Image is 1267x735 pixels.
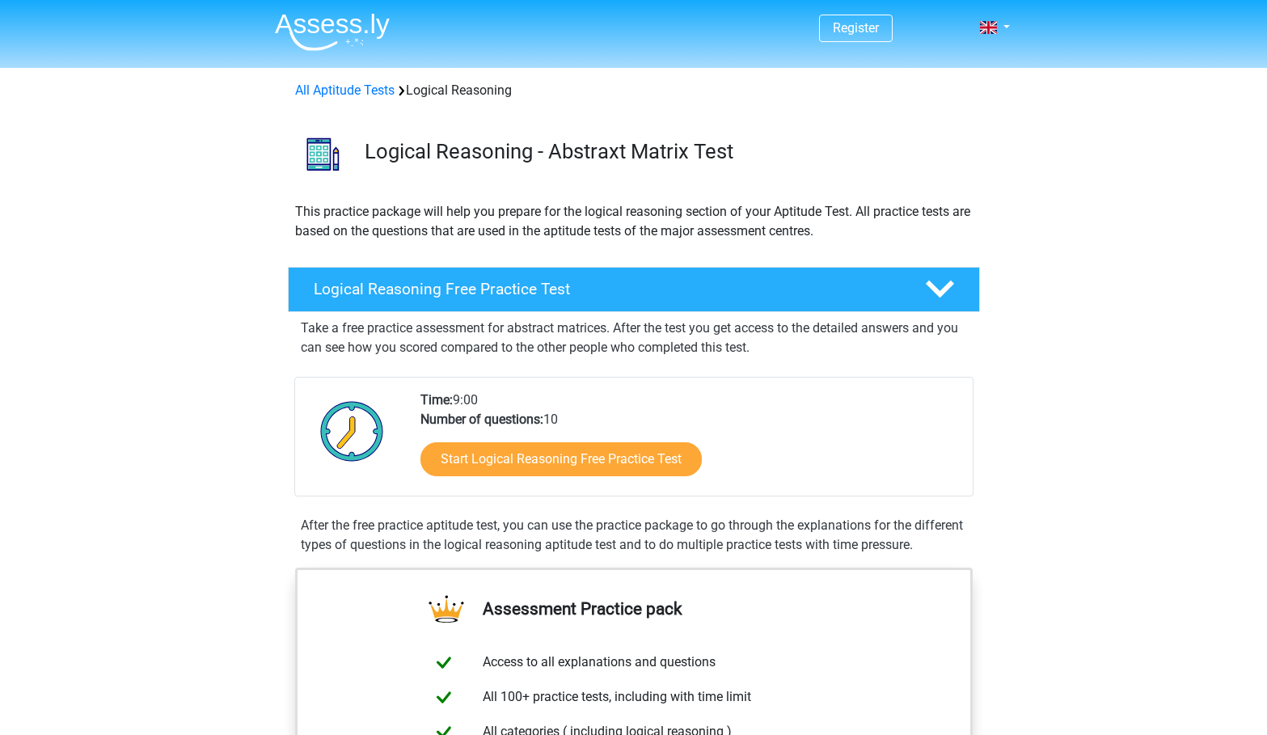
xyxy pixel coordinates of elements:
a: Logical Reasoning Free Practice Test [281,267,986,312]
h4: Logical Reasoning Free Practice Test [314,280,899,298]
a: All Aptitude Tests [295,82,395,98]
div: After the free practice aptitude test, you can use the practice package to go through the explana... [294,516,973,555]
a: Register [833,20,879,36]
img: Assessly [275,13,390,51]
p: This practice package will help you prepare for the logical reasoning section of your Aptitude Te... [295,202,973,241]
b: Time: [420,392,453,408]
p: Take a free practice assessment for abstract matrices. After the test you get access to the detai... [301,319,967,357]
img: logical reasoning [289,120,357,188]
b: Number of questions: [420,412,543,427]
div: 9:00 10 [408,391,972,496]
div: Logical Reasoning [289,81,979,100]
img: Clock [311,391,393,471]
a: Start Logical Reasoning Free Practice Test [420,442,702,476]
h3: Logical Reasoning - Abstraxt Matrix Test [365,139,967,164]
